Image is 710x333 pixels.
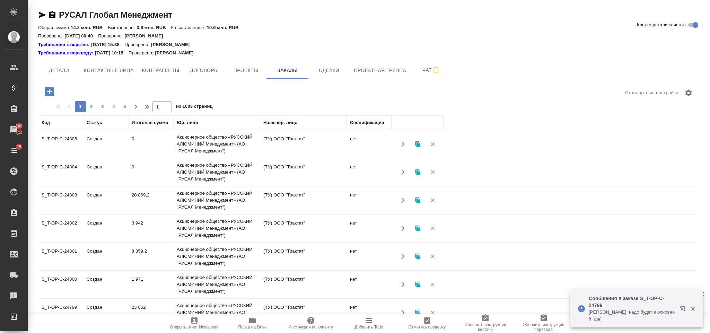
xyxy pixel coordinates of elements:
[38,216,83,240] td: S_T-OP-C-24802
[260,160,347,184] td: (ТУ) ООО "Трактат"
[142,66,179,75] span: Контрагенты
[132,119,168,126] div: Итоговая сумма
[128,188,173,212] td: 20 869,2
[426,278,440,292] button: Удалить
[2,121,26,138] a: 100
[125,41,151,48] p: Проверено:
[223,314,282,333] button: Папка на Drive
[676,302,692,318] button: Открыть в новой вкладке
[396,221,410,236] button: Открыть
[108,103,119,110] span: 4
[38,244,83,269] td: S_T-OP-C-24801
[87,119,102,126] div: Статус
[108,25,137,30] p: Выставлено:
[260,188,347,212] td: (ТУ) ООО "Трактат"
[95,50,129,56] p: [DATE] 10:15
[637,21,686,28] span: Кратко детали клиента
[350,119,384,126] div: Спецификация
[426,249,440,264] button: Удалить
[65,33,98,38] p: [DATE] 00:40
[83,300,128,325] td: Создан
[38,160,83,184] td: S_T-OP-C-24804
[38,33,65,38] p: Проверено:
[38,50,95,56] a: Требования к переводу:
[38,50,95,56] div: Нажми, чтобы открыть папку с инструкцией
[396,249,410,264] button: Открыть
[128,272,173,297] td: 1 971
[396,278,410,292] button: Открыть
[12,143,26,150] span: 15
[347,244,392,269] td: нет
[411,137,425,151] button: Клонировать
[260,132,347,156] td: (ТУ) ООО "Трактат"
[396,193,410,208] button: Открыть
[411,221,425,236] button: Клонировать
[461,322,510,332] span: Обновить инструкции верстки
[128,244,173,269] td: 8 359,2
[207,25,244,30] p: 10.6 млн. RUB
[83,188,128,212] td: Создан
[173,271,260,298] td: Акционерное общество «РУССКИЙ АЛЮМИНИЙ Менеджмент» (АО "РУСАЛ Менеджмент")
[83,244,128,269] td: Создан
[515,314,573,333] button: Обновить инструкции перевода
[173,214,260,242] td: Акционерное общество «РУССКИЙ АЛЮМИНИЙ Менеджмент» (АО "РУСАЛ Менеджмент")
[128,132,173,156] td: 0
[108,101,119,112] button: 4
[411,306,425,320] button: Клонировать
[129,50,155,56] p: Проверено:
[86,103,97,110] span: 2
[83,132,128,156] td: Создан
[119,101,130,112] button: 5
[97,101,108,112] button: 3
[238,325,267,330] span: Папка на Drive
[282,314,340,333] button: Инструкции по клиенту
[411,193,425,208] button: Клонировать
[347,272,392,297] td: нет
[165,314,223,333] button: Открыть отчет Newspeak
[42,119,50,126] div: Код
[271,66,304,75] span: Заказы
[38,41,91,48] a: Требования к верстке:
[354,325,383,330] span: Добавить Todo
[260,216,347,240] td: (ТУ) ООО "Трактат"
[38,132,83,156] td: S_T-OP-C-24805
[38,300,83,325] td: S_T-OP-C-24799
[409,325,446,330] span: Отметить проверку
[396,306,410,320] button: Открыть
[426,193,440,208] button: Удалить
[86,101,97,112] button: 2
[2,142,26,159] a: 15
[260,244,347,269] td: (ТУ) ООО "Трактат"
[229,66,262,75] span: Проекты
[38,188,83,212] td: S_T-OP-C-24803
[97,103,108,110] span: 3
[686,306,700,312] button: Закрыть
[426,306,440,320] button: Удалить
[432,66,440,75] svg: Подписаться
[589,309,675,323] p: [PERSON_NAME]: надо будет в основной, да(
[396,137,410,151] button: Открыть
[177,119,198,126] div: Юр. лицо
[347,132,392,156] td: нет
[91,41,125,48] p: [DATE] 15:38
[398,314,456,333] button: Отметить проверку
[260,272,347,297] td: (ТУ) ООО "Трактат"
[119,103,130,110] span: 5
[11,123,27,130] span: 100
[128,300,173,325] td: 23 652
[426,137,440,151] button: Удалить
[128,216,173,240] td: 3 942
[40,85,59,99] button: Добавить проект
[426,221,440,236] button: Удалить
[263,119,298,126] div: Наше юр. лицо
[340,314,398,333] button: Добавить Todo
[151,41,195,48] p: [PERSON_NAME]
[623,88,680,98] div: split button
[411,278,425,292] button: Клонировать
[128,160,173,184] td: 0
[137,25,171,30] p: 3.6 млн. RUB
[125,33,168,38] p: [PERSON_NAME]
[176,102,213,112] span: из 1003 страниц
[173,243,260,270] td: Акционерное общество «РУССКИЙ АЛЮМИНИЙ Менеджмент» (АО "РУСАЛ Менеджмент")
[71,25,108,30] p: 14.2 млн. RUB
